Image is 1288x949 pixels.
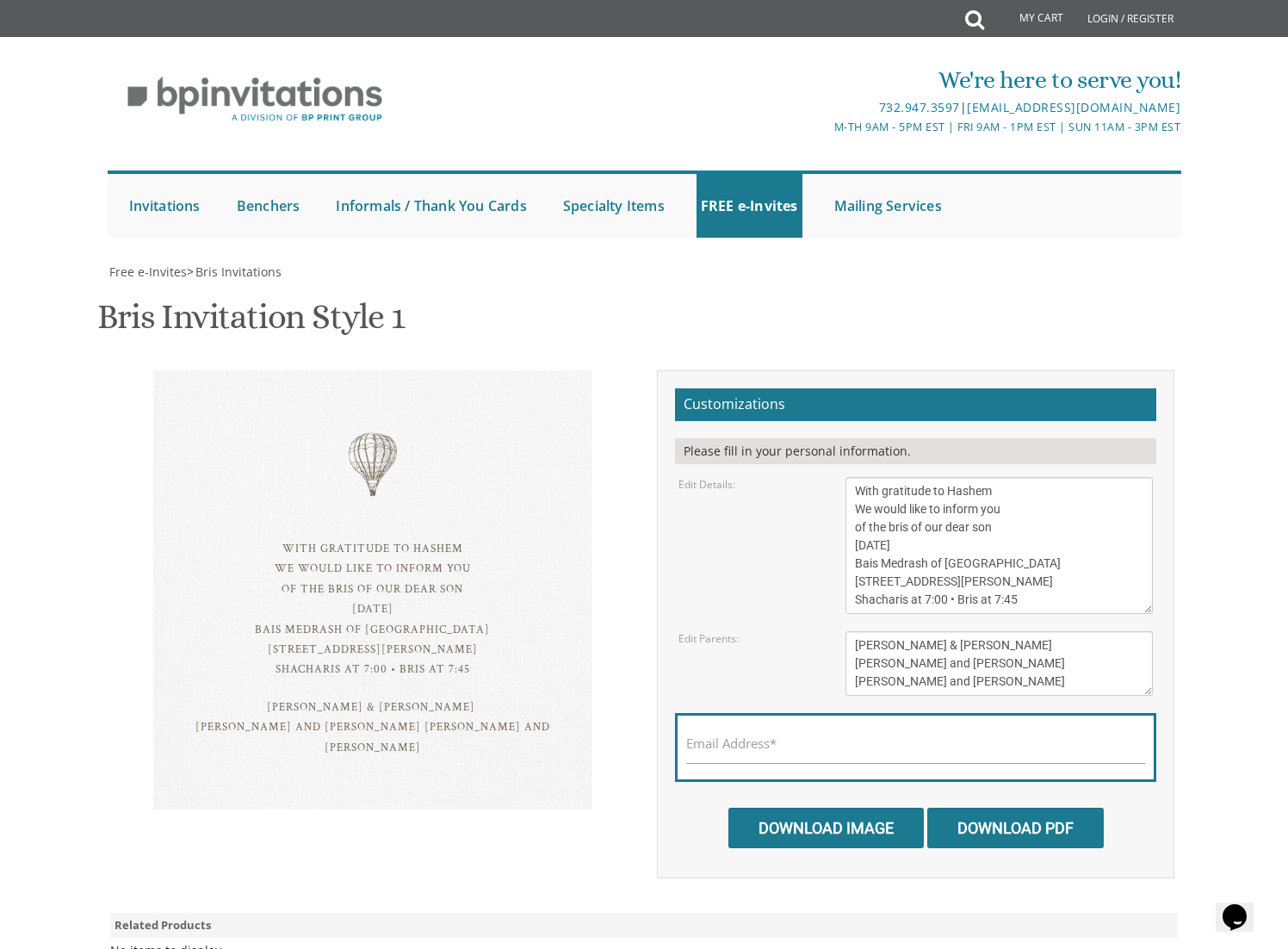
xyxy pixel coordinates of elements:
input: Download Image [728,808,924,848]
a: Free e-Invites [108,264,187,280]
a: Benchers [232,174,305,238]
img: BP Invitation Loft [108,64,403,135]
label: Email Address* [686,735,777,753]
a: Invitations [125,174,205,238]
textarea: With gratitude to Hashem We would like to inform you of the bris of our dear son [DATE] Bais Medr... [845,477,1154,614]
iframe: chat widget [1216,880,1271,932]
input: Download PDF [927,808,1104,848]
label: Edit Details: [678,477,735,492]
div: [PERSON_NAME] & [PERSON_NAME] [PERSON_NAME] and [PERSON_NAME] [PERSON_NAME] and [PERSON_NAME] [188,698,558,758]
a: Informals / Thank You Cards [331,174,530,238]
span: Free e-Invites [109,264,187,280]
h2: Customizations [675,388,1156,421]
div: With gratitude to Hashem We would like to inform you of the bris of our dear son [DATE] Bais Medr... [188,539,558,680]
a: Mailing Services [830,174,946,238]
a: [EMAIL_ADDRESS][DOMAIN_NAME] [967,99,1180,115]
div: Please fill in your personal information. [675,438,1156,464]
div: | [466,97,1180,118]
a: FREE e-Invites [697,174,802,238]
div: Related Products [110,913,1178,938]
a: My Cart [982,2,1075,36]
textarea: [PERSON_NAME] & [PERSON_NAME] [PERSON_NAME] and [PERSON_NAME] [PERSON_NAME] and [PERSON_NAME] [845,631,1154,696]
h1: Bris Invitation Style 1 [97,298,404,349]
a: Specialty Items [559,174,669,238]
div: M-Th 9am - 5pm EST | Fri 9am - 1pm EST | Sun 11am - 3pm EST [466,118,1180,136]
div: We're here to serve you! [466,63,1180,97]
a: 732.947.3597 [879,99,960,115]
span: Bris Invitations [195,264,282,280]
span: > [187,264,282,280]
label: Edit Parents: [678,631,739,646]
a: Bris Invitations [194,264,282,280]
